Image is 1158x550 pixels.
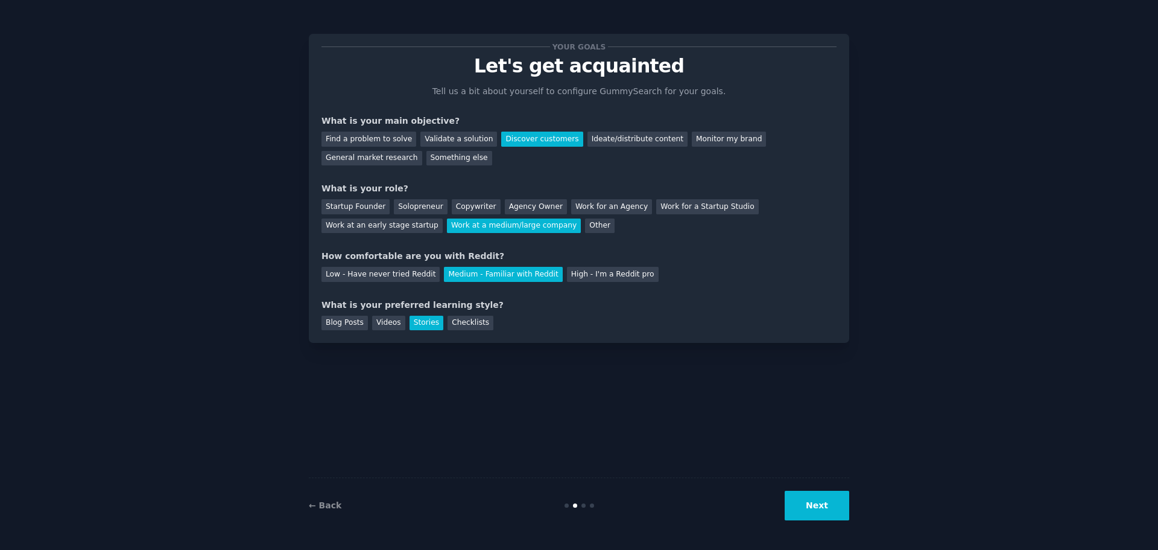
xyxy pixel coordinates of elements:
p: Let's get acquainted [321,56,837,77]
div: Work at an early stage startup [321,219,443,234]
div: What is your main objective? [321,115,837,127]
div: Validate a solution [420,132,497,147]
div: Checklists [448,316,493,331]
div: Agency Owner [505,199,567,214]
div: Copywriter [452,199,501,214]
div: How comfortable are you with Reddit? [321,250,837,263]
div: Monitor my brand [692,132,766,147]
div: Work at a medium/large company [447,219,581,234]
div: Blog Posts [321,316,368,331]
div: Ideate/distribute content [587,132,688,147]
div: Work for a Startup Studio [656,199,758,214]
div: Work for an Agency [571,199,652,214]
div: Find a problem to solve [321,132,416,147]
div: What is your preferred learning style? [321,299,837,312]
span: Your goals [550,40,608,53]
div: Startup Founder [321,199,390,214]
a: ← Back [309,500,341,510]
div: Solopreneur [394,199,447,214]
div: What is your role? [321,182,837,195]
div: Low - Have never tried Reddit [321,267,440,282]
div: General market research [321,151,422,166]
p: Tell us a bit about yourself to configure GummySearch for your goals. [427,85,731,98]
div: Other [585,219,615,234]
div: Medium - Familiar with Reddit [444,267,562,282]
div: Discover customers [501,132,583,147]
button: Next [785,491,849,520]
div: Something else [426,151,492,166]
div: Videos [372,316,405,331]
div: High - I'm a Reddit pro [567,267,659,282]
div: Stories [410,316,443,331]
